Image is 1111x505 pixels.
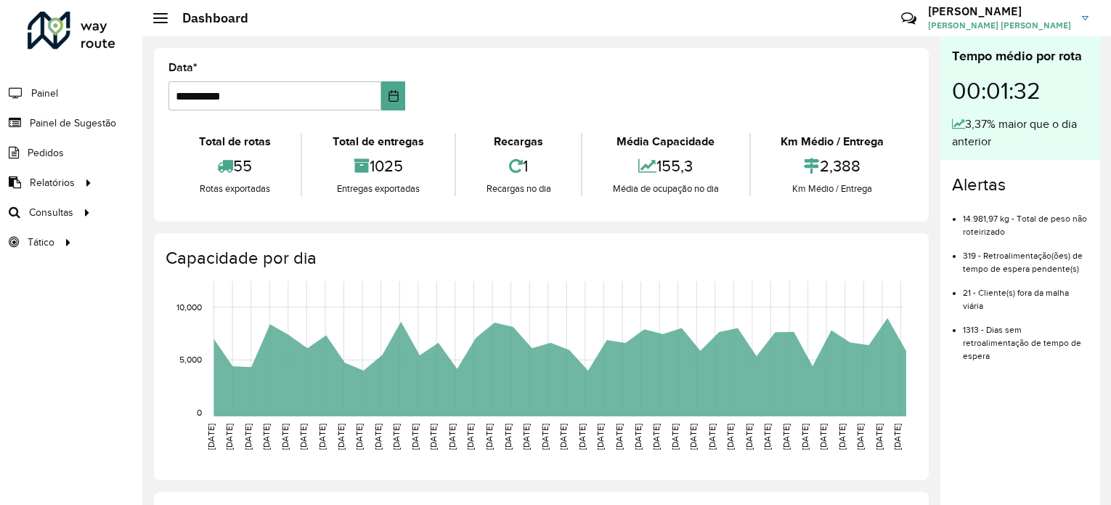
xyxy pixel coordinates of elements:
[261,424,271,450] text: [DATE]
[28,235,54,250] span: Tático
[410,424,420,450] text: [DATE]
[306,182,450,196] div: Entregas exportadas
[176,302,202,312] text: 10,000
[391,424,401,450] text: [DATE]
[29,205,73,220] span: Consultas
[893,3,924,34] a: Contato Rápido
[30,175,75,190] span: Relatórios
[952,174,1088,195] h4: Alertas
[172,133,297,150] div: Total de rotas
[586,182,745,196] div: Média de ocupação no dia
[963,201,1088,238] li: 14.981,97 kg - Total de peso não roteirizado
[952,47,1088,66] div: Tempo médio por rota
[28,145,64,161] span: Pedidos
[206,424,216,450] text: [DATE]
[586,150,745,182] div: 155,3
[818,424,828,450] text: [DATE]
[754,133,911,150] div: Km Médio / Entrega
[243,424,253,450] text: [DATE]
[670,424,680,450] text: [DATE]
[754,182,911,196] div: Km Médio / Entrega
[428,424,438,450] text: [DATE]
[224,424,234,450] text: [DATE]
[781,424,791,450] text: [DATE]
[688,424,698,450] text: [DATE]
[179,355,202,364] text: 5,000
[952,66,1088,116] div: 00:01:32
[298,424,308,450] text: [DATE]
[577,424,587,450] text: [DATE]
[928,19,1071,32] span: [PERSON_NAME] [PERSON_NAME]
[31,86,58,101] span: Painel
[280,424,290,450] text: [DATE]
[521,424,531,450] text: [DATE]
[762,424,772,450] text: [DATE]
[484,424,494,450] text: [DATE]
[586,133,745,150] div: Média Capacidade
[460,133,577,150] div: Recargas
[460,182,577,196] div: Recargas no dia
[754,150,911,182] div: 2,388
[963,238,1088,275] li: 319 - Retroalimentação(ões) de tempo de espera pendente(s)
[874,424,884,450] text: [DATE]
[725,424,735,450] text: [DATE]
[168,59,198,76] label: Data
[306,133,450,150] div: Total de entregas
[166,248,914,269] h4: Capacidade por dia
[558,424,568,450] text: [DATE]
[707,424,717,450] text: [DATE]
[172,182,297,196] div: Rotas exportadas
[336,424,346,450] text: [DATE]
[837,424,847,450] text: [DATE]
[373,424,383,450] text: [DATE]
[963,312,1088,363] li: 1313 - Dias sem retroalimentação de tempo de espera
[306,150,450,182] div: 1025
[447,424,457,450] text: [DATE]
[197,408,202,417] text: 0
[928,4,1071,18] h3: [PERSON_NAME]
[633,424,643,450] text: [DATE]
[503,424,513,450] text: [DATE]
[460,150,577,182] div: 1
[168,10,248,26] h2: Dashboard
[595,424,605,450] text: [DATE]
[354,424,364,450] text: [DATE]
[465,424,475,450] text: [DATE]
[30,116,116,131] span: Painel de Sugestão
[172,150,297,182] div: 55
[892,424,902,450] text: [DATE]
[614,424,624,450] text: [DATE]
[855,424,865,450] text: [DATE]
[800,424,810,450] text: [DATE]
[651,424,661,450] text: [DATE]
[540,424,550,450] text: [DATE]
[744,424,754,450] text: [DATE]
[317,424,327,450] text: [DATE]
[381,81,406,110] button: Choose Date
[952,116,1088,150] div: 3,37% maior que o dia anterior
[963,275,1088,312] li: 21 - Cliente(s) fora da malha viária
